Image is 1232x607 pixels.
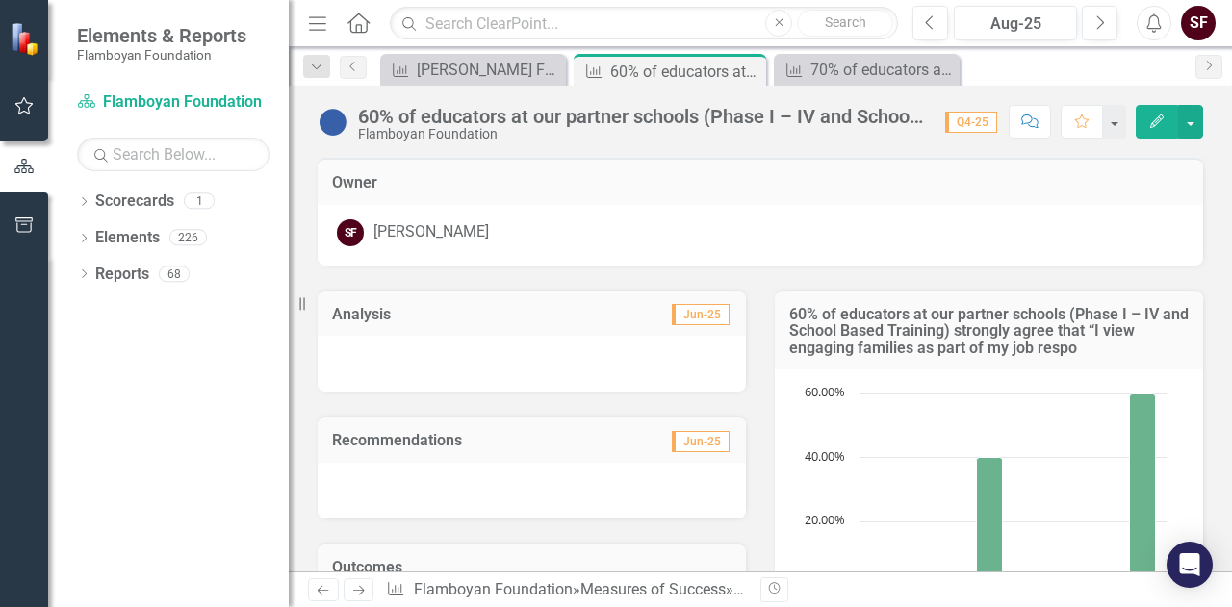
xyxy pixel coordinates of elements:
[332,432,605,449] h3: Recommendations
[77,91,269,114] a: Flamboyan Foundation
[184,193,215,210] div: 1
[332,306,530,323] h3: Analysis
[1181,6,1216,40] button: SF
[945,112,997,133] span: Q4-25
[810,58,955,82] div: 70% of educators at our partner schools (Phase I – IV and School Based Training) strongly agree t...
[805,511,845,528] text: 20.00%
[414,580,573,598] a: Flamboyan Foundation
[977,458,1003,587] path: Q2- 26, 40. Target.
[358,127,926,141] div: Flamboyan Foundation
[580,580,726,598] a: Measures of Success
[789,306,1189,357] h3: 60% of educators at our partner schools (Phase I – IV and School Based Training) strongly agree t...
[1130,394,1156,587] path: Q4- 26, 60. Target.
[169,230,207,246] div: 226
[9,20,44,56] img: ClearPoint Strategy
[95,227,160,249] a: Elements
[77,24,246,47] span: Elements & Reports
[903,394,1156,587] g: Target, bar series 2 of 2 with 4 bars.
[95,190,174,213] a: Scorecards
[318,107,348,138] img: No Information
[417,58,561,82] div: [PERSON_NAME] FY26 MOS Report
[386,579,746,601] div: » »
[825,14,866,30] span: Search
[77,47,246,63] small: Flamboyan Foundation
[1167,542,1213,588] div: Open Intercom Messenger
[159,266,190,282] div: 68
[358,106,926,127] div: 60% of educators at our partner schools (Phase I – IV and School Based Training) strongly agree t...
[954,6,1077,40] button: Aug-25
[95,264,149,286] a: Reports
[961,13,1070,36] div: Aug-25
[385,58,561,82] a: [PERSON_NAME] FY26 MOS Report
[332,559,731,576] h3: Outcomes
[672,431,730,452] span: Jun-25
[779,58,955,82] a: 70% of educators at our partner schools (Phase I – IV and School Based Training) strongly agree t...
[610,60,761,84] div: 60% of educators at our partner schools (Phase I – IV and School Based Training) strongly agree t...
[672,304,730,325] span: Jun-25
[337,219,364,246] div: SF
[797,10,893,37] button: Search
[805,383,845,400] text: 60.00%
[373,221,489,243] div: [PERSON_NAME]
[332,174,1189,191] h3: Owner
[805,447,845,465] text: 40.00%
[390,7,898,40] input: Search ClearPoint...
[77,138,269,171] input: Search Below...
